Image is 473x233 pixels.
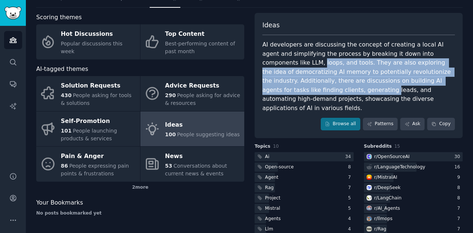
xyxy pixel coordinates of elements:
a: Ask [400,118,425,130]
span: Ideas [262,21,280,30]
div: Agents [265,216,281,222]
a: Agent7 [255,173,354,182]
span: Subreddits [364,143,392,150]
div: AI developers are discussing the concept of creating a local AI agent and simplifying the process... [262,40,455,113]
span: People launching products & services [61,128,117,141]
div: r/ OpenSourceAI [374,154,410,160]
div: r/ DeepSeek [374,185,401,191]
span: People asking for tools & solutions [61,92,132,106]
a: News53Conversations about current news & events [140,147,244,182]
div: Project [265,195,280,202]
div: Ideas [165,119,240,131]
div: No posts bookmarked yet [36,210,244,217]
div: 7 [457,205,463,212]
a: Solution Requests430People asking for tools & solutions [36,76,140,111]
span: Conversations about current news & events [165,163,227,177]
a: AI_Agentsr/AI_Agents7 [364,204,463,213]
div: Agent [265,174,278,181]
a: Open-source8 [255,162,354,172]
a: Pain & Anger86People expressing pain points & frustrations [36,147,140,182]
img: Rag [367,226,372,232]
span: People suggesting ideas [177,131,240,137]
img: LangChain [367,195,372,201]
a: Browse all [321,118,360,130]
div: Hot Discussions [61,28,136,40]
a: Agents4 [255,214,354,223]
div: r/ LangChain [374,195,402,202]
div: 2 more [36,182,244,193]
a: Top ContentBest-performing content of past month [140,24,244,59]
img: GummySearch logo [4,7,21,20]
span: 86 [61,163,68,169]
span: 290 [165,92,176,98]
div: 7 [348,185,354,191]
a: OpenSourceAIr/OpenSourceAI30 [364,152,463,161]
a: Hot DiscussionsPopular discussions this week [36,24,140,59]
span: 101 [61,128,72,134]
a: Rag7 [255,183,354,192]
div: r/ AI_Agents [374,205,400,212]
div: Solution Requests [61,80,136,92]
span: AI-tagged themes [36,65,88,74]
span: Topics [255,143,270,150]
div: Pain & Anger [61,151,136,162]
div: r/ LanguageTechnology [374,164,425,171]
div: 8 [348,164,354,171]
span: People asking for advice & resources [165,92,240,106]
div: 8 [457,185,463,191]
span: Best-performing content of past month [165,41,235,54]
img: OpenSourceAI [367,154,372,159]
div: Top Content [165,28,241,40]
a: Ideas100People suggesting ideas [140,112,244,147]
img: AI_Agents [367,206,372,211]
div: Rag [265,185,274,191]
div: Open-source [265,164,294,171]
a: DeepSeekr/DeepSeek8 [364,183,463,192]
span: 53 [165,163,172,169]
a: Ai34 [255,152,354,161]
a: llmopsr/llmops7 [364,214,463,223]
a: r/LanguageTechnology16 [364,162,463,172]
a: LangChainr/LangChain8 [364,193,463,203]
div: 34 [345,154,354,160]
span: Scoring themes [36,13,82,22]
div: r/ llmops [374,216,393,222]
a: Self-Promotion101People launching products & services [36,112,140,147]
div: 4 [348,216,354,222]
div: Llm [265,226,273,233]
div: r/ MistralAI [374,174,397,181]
a: Advice Requests290People asking for advice & resources [140,76,244,111]
img: llmops [367,216,372,221]
a: Mistral5 [255,204,354,213]
span: 430 [61,92,72,98]
div: 7 [457,216,463,222]
div: r/ Rag [374,226,387,233]
div: 16 [454,164,463,171]
a: Patterns [363,118,398,130]
img: DeepSeek [367,185,372,190]
span: 15 [394,144,400,149]
span: 100 [165,131,176,137]
div: 30 [454,154,463,160]
div: 8 [457,195,463,202]
span: Your Bookmarks [36,198,83,208]
div: 9 [457,174,463,181]
div: 5 [348,205,354,212]
div: 7 [457,226,463,233]
span: Popular discussions this week [61,41,123,54]
div: News [165,151,241,162]
a: MistralAIr/MistralAI9 [364,173,463,182]
img: MistralAI [367,175,372,180]
div: Self-Promotion [61,115,136,127]
div: 5 [348,195,354,202]
span: 10 [273,144,279,149]
a: Project5 [255,193,354,203]
div: 4 [348,226,354,233]
div: Ai [265,154,269,160]
div: Mistral [265,205,280,212]
span: People expressing pain points & frustrations [61,163,129,177]
div: Advice Requests [165,80,241,92]
div: 7 [348,174,354,181]
button: Copy [427,118,455,130]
